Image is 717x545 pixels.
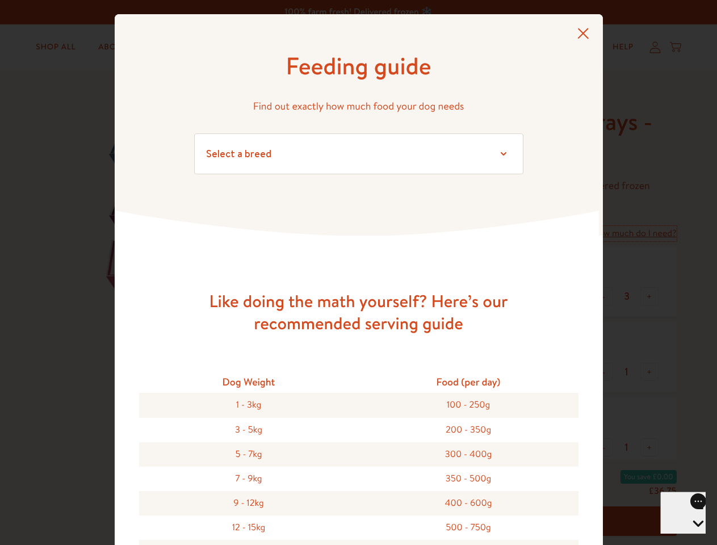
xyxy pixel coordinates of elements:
iframe: Gorgias live chat messenger [660,492,706,534]
div: 7 - 9kg [139,467,359,491]
h1: Feeding guide [194,51,523,82]
div: 350 - 500g [359,467,578,491]
div: 300 - 400g [359,442,578,467]
div: Dog Weight [139,371,359,393]
div: 500 - 750g [359,515,578,540]
div: 9 - 12kg [139,491,359,515]
p: Find out exactly how much food your dog needs [194,98,523,115]
div: 400 - 600g [359,491,578,515]
div: 1 - 3kg [139,393,359,417]
div: 5 - 7kg [139,442,359,467]
div: 100 - 250g [359,393,578,417]
div: Food (per day) [359,371,578,393]
div: 200 - 350g [359,418,578,442]
h3: Like doing the math yourself? Here’s our recommended serving guide [177,290,540,334]
div: 12 - 15kg [139,515,359,540]
div: 3 - 5kg [139,418,359,442]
